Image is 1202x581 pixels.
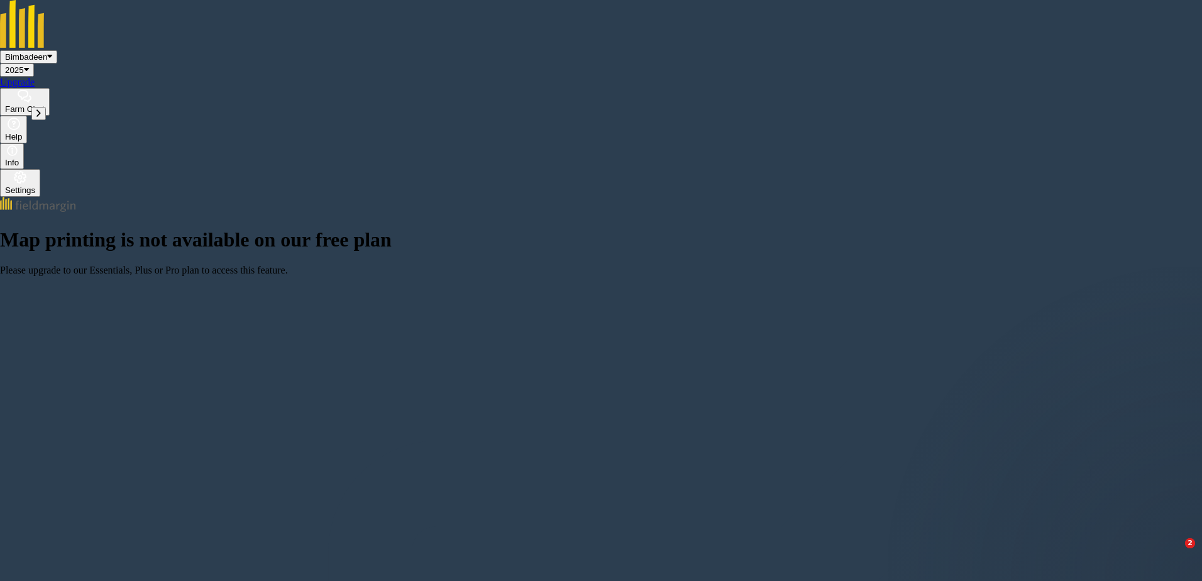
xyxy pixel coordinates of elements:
div: Farm Chat [5,104,45,114]
span: 2025 [5,65,24,75]
img: Two speech bubbles overlapping with the left bubble in the forefront [17,90,32,102]
span: 2 [1185,538,1195,548]
img: A question mark icon [6,118,21,130]
img: svg+xml;base64,PHN2ZyB4bWxucz0iaHR0cDovL3d3dy53My5vcmcvMjAwMC9zdmciIHdpZHRoPSIxNyIgaGVpZ2h0PSIxNy... [7,145,18,156]
div: Info [5,158,19,167]
div: Help [5,132,22,141]
iframe: Intercom live chat [1159,538,1189,568]
div: Settings [5,185,35,195]
span: Bimbadeen [5,52,47,62]
img: A cog icon [13,171,28,184]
